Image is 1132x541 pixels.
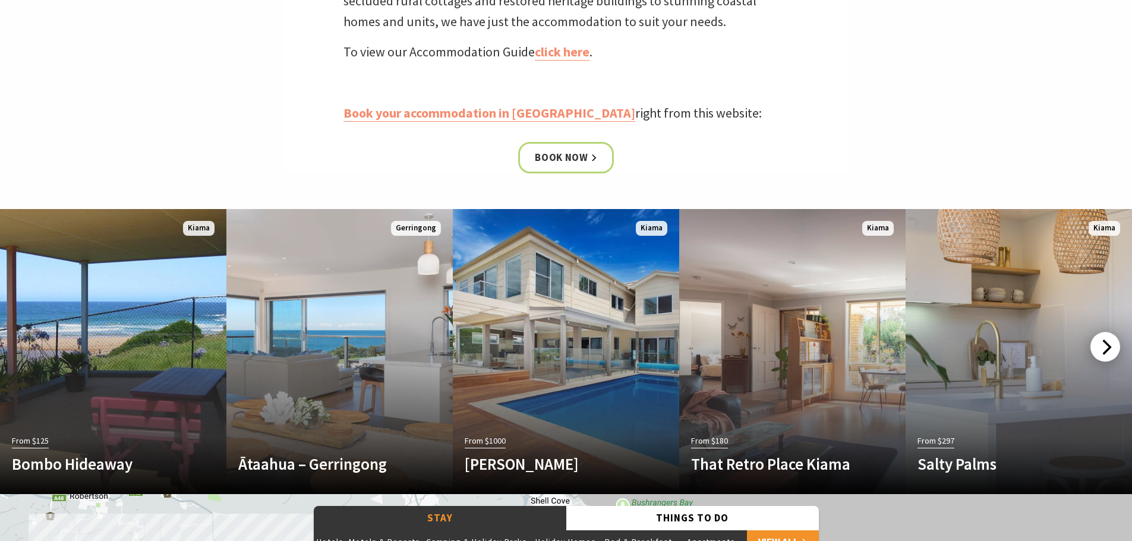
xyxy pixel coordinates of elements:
h4: [PERSON_NAME] [465,454,633,473]
span: Kiama [183,221,215,236]
span: From $297 [917,434,954,448]
a: Another Image Used Ātaahua – Gerringong Gerringong [226,209,453,494]
h4: Ātaahua – Gerringong [238,454,407,473]
a: Book now [518,142,614,173]
a: From $297 Salty Palms Kiama [906,209,1132,494]
p: To view our Accommodation Guide . [343,42,789,62]
span: From $180 [691,434,728,448]
a: From $180 That Retro Place Kiama Kiama [679,209,906,494]
span: Kiama [1089,221,1120,236]
p: right from this website: [343,103,789,124]
h4: Salty Palms [917,454,1086,473]
a: From $1000 [PERSON_NAME] Kiama [453,209,679,494]
button: Stay [314,506,566,530]
a: Book your accommodation in [GEOGRAPHIC_DATA] [343,105,635,122]
button: Things To Do [566,506,819,530]
span: Kiama [862,221,894,236]
a: click here [535,43,589,61]
span: From $125 [12,434,49,448]
span: From $1000 [465,434,506,448]
span: Gerringong [391,221,441,236]
h4: Bombo Hideaway [12,454,181,473]
span: Kiama [636,221,667,236]
h4: That Retro Place Kiama [691,454,860,473]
